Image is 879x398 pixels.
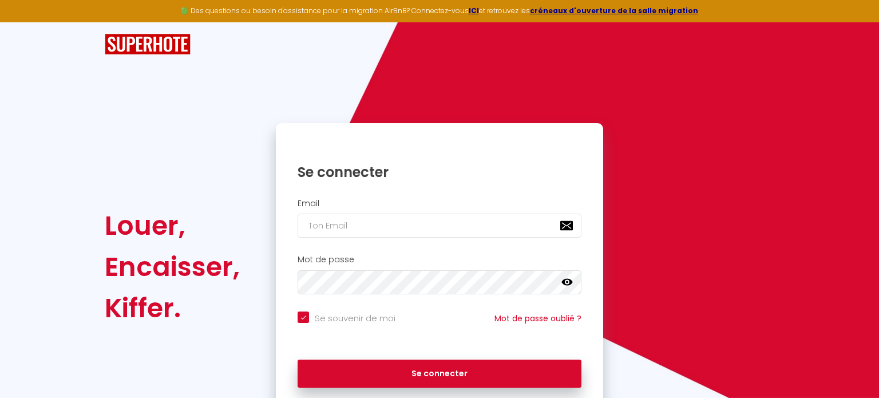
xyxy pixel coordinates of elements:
h2: Email [298,199,581,208]
a: Mot de passe oublié ? [494,313,581,324]
h2: Mot de passe [298,255,581,265]
a: ICI [469,6,479,15]
img: SuperHote logo [105,34,191,55]
div: Encaisser, [105,246,240,287]
h1: Se connecter [298,163,581,181]
input: Ton Email [298,214,581,238]
div: Louer, [105,205,240,246]
a: créneaux d'ouverture de la salle migration [530,6,698,15]
button: Se connecter [298,360,581,388]
div: Kiffer. [105,287,240,329]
